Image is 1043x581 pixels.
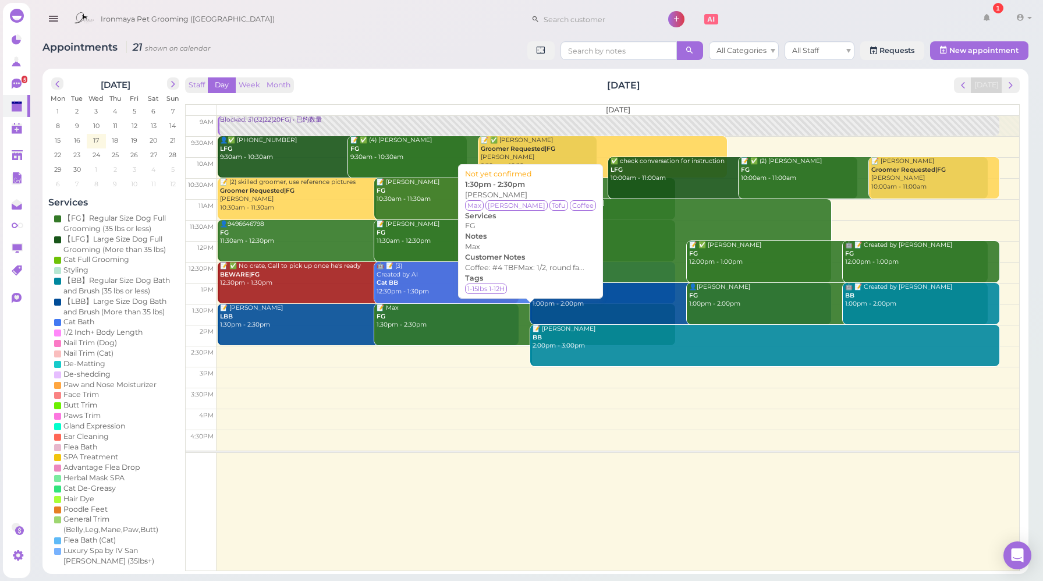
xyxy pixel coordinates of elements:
[169,135,177,146] span: 21
[219,136,466,162] div: 👤✅ [PHONE_NUMBER] 9:30am - 10:30am
[201,286,214,293] span: 1pm
[74,106,80,116] span: 2
[63,275,176,296] div: 【BB】Regular Size Dog Bath and Brush (35 lbs or less)
[132,106,137,116] span: 5
[200,328,214,335] span: 2pm
[533,334,542,341] b: BB
[570,200,596,211] span: Coffee
[63,535,116,545] div: Flea Bath (Cat)
[220,145,232,153] b: LFG
[150,164,157,175] span: 4
[167,77,179,90] button: next
[200,118,214,126] span: 9am
[3,73,30,95] a: 5
[112,121,119,131] span: 11
[112,106,118,116] span: 4
[63,389,99,400] div: Face Trim
[465,242,596,252] div: Max
[63,254,129,265] div: Cat Full Grooming
[63,494,94,504] div: Hair Dye
[377,229,385,236] b: FG
[465,232,487,240] b: Notes
[219,178,519,212] div: 📝 (2) skilled groomer, use reference pictures [PERSON_NAME] 10:30am - 11:30am
[532,283,831,309] div: (2) [PERSON_NAME] 1:00pm - 2:00pm
[170,106,176,116] span: 7
[219,304,519,330] div: 📝 [PERSON_NAME] 1:30pm - 2:30pm
[188,181,214,189] span: 10:30am
[92,121,101,131] span: 10
[220,313,233,320] b: LBB
[689,283,988,309] div: 👤[PERSON_NAME] 1:00pm - 2:00pm
[606,105,630,114] span: [DATE]
[792,46,819,55] span: All Staff
[480,136,727,171] div: 📝 ✅ [PERSON_NAME] [PERSON_NAME] 9:30am - 10:30am
[72,164,82,175] span: 30
[954,77,972,93] button: prev
[930,41,1028,60] button: New appointment
[197,160,214,168] span: 10am
[465,211,496,220] b: Services
[549,200,568,211] span: Tofu
[219,262,519,288] div: 📝 ✅ No crate, Call to pick up once he's ready 12:30pm - 1:30pm
[533,292,545,299] b: LBB
[92,135,100,146] span: 17
[689,292,698,299] b: FG
[220,271,260,278] b: BEWARE|FG
[148,135,158,146] span: 20
[53,150,62,160] span: 22
[191,139,214,147] span: 9:30am
[191,391,214,398] span: 3:30pm
[71,94,83,102] span: Tue
[94,164,98,175] span: 1
[63,327,143,338] div: 1/2 Inch+ Body Length
[63,462,140,473] div: Advantage Flea Drop
[607,79,640,92] h2: [DATE]
[560,41,677,60] input: Search by notes
[860,41,924,60] a: Requests
[220,229,229,236] b: FG
[72,150,81,160] span: 23
[220,187,295,194] b: Groomer Requested|FG
[971,77,1002,93] button: [DATE]
[192,307,214,314] span: 1:30pm
[74,121,80,131] span: 9
[716,46,767,55] span: All Categories
[63,348,113,359] div: Nail Trim (Cat)
[200,370,214,377] span: 3pm
[129,150,139,160] span: 26
[1003,541,1031,569] div: Open Intercom Messenger
[63,452,118,462] div: SPA Treatment
[376,262,675,296] div: 🤖 📝 (3) Created by AI 12:30pm - 1:30pm
[185,77,208,93] button: Staff
[845,292,854,299] b: BB
[111,150,120,160] span: 25
[465,284,507,294] span: 1-15lbs 1-12H
[689,241,988,267] div: 📝 ✅ [PERSON_NAME] 12:00pm - 1:00pm
[871,166,946,173] b: Groomer Requested|FG
[111,135,119,146] span: 18
[376,220,675,246] div: 📝 [PERSON_NAME] 11:30am - 12:30pm
[150,179,157,189] span: 11
[55,106,60,116] span: 1
[63,410,101,421] div: Paws Trim
[54,135,62,146] span: 15
[532,325,999,350] div: 📝 [PERSON_NAME] 2:00pm - 3:00pm
[55,179,61,189] span: 6
[465,169,596,179] div: Not yet confirmed
[189,265,214,272] span: 12:30pm
[540,10,652,29] input: Search customer
[611,166,623,173] b: LFG
[63,545,176,566] div: Luxury Spa by IV San [PERSON_NAME] (35lbs+)
[63,359,105,369] div: De-Matting
[263,77,294,93] button: Month
[190,433,214,440] span: 4:30pm
[465,221,596,231] div: FG
[88,94,104,102] span: Wed
[73,135,81,146] span: 16
[350,136,597,162] div: 📝 ✅ (4) [PERSON_NAME] 9:30am - 10:30am
[63,504,108,515] div: Poodle Feet
[150,106,157,116] span: 6
[610,157,857,183] div: ✅ check conversation for instruction 10:00am - 11:00am
[170,164,176,175] span: 5
[63,380,157,390] div: Paw and Nose Moisturizer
